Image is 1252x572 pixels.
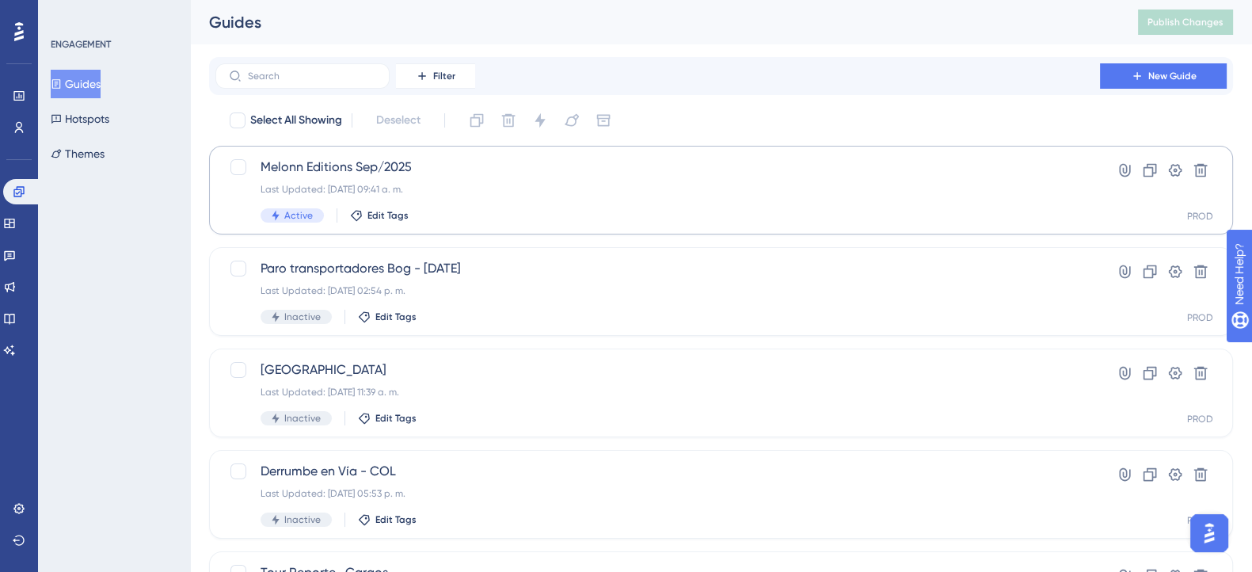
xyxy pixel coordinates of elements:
[1148,70,1197,82] span: New Guide
[284,209,313,222] span: Active
[261,360,1055,379] span: [GEOGRAPHIC_DATA]
[248,71,376,82] input: Search
[261,386,1055,398] div: Last Updated: [DATE] 11:39 a. m.
[1187,311,1213,324] div: PROD
[261,462,1055,481] span: Derrumbe en Vía - COL
[51,70,101,98] button: Guides
[1185,509,1233,557] iframe: UserGuiding AI Assistant Launcher
[1147,16,1223,29] span: Publish Changes
[375,311,417,323] span: Edit Tags
[284,311,321,323] span: Inactive
[261,183,1055,196] div: Last Updated: [DATE] 09:41 a. m.
[261,487,1055,500] div: Last Updated: [DATE] 05:53 p. m.
[51,139,105,168] button: Themes
[51,105,109,133] button: Hotspots
[1187,413,1213,425] div: PROD
[284,513,321,526] span: Inactive
[376,111,421,130] span: Deselect
[1138,10,1233,35] button: Publish Changes
[1100,63,1227,89] button: New Guide
[375,513,417,526] span: Edit Tags
[358,513,417,526] button: Edit Tags
[350,209,409,222] button: Edit Tags
[358,412,417,425] button: Edit Tags
[37,4,99,23] span: Need Help?
[1187,514,1213,527] div: PROD
[358,311,417,323] button: Edit Tags
[209,11,1098,33] div: Guides
[261,158,1055,177] span: Melonn Editions Sep/2025
[433,70,455,82] span: Filter
[1187,210,1213,223] div: PROD
[367,209,409,222] span: Edit Tags
[261,284,1055,297] div: Last Updated: [DATE] 02:54 p. m.
[396,63,475,89] button: Filter
[362,106,435,135] button: Deselect
[250,111,342,130] span: Select All Showing
[51,38,111,51] div: ENGAGEMENT
[375,412,417,425] span: Edit Tags
[261,259,1055,278] span: Paro transportadores Bog - [DATE]
[284,412,321,425] span: Inactive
